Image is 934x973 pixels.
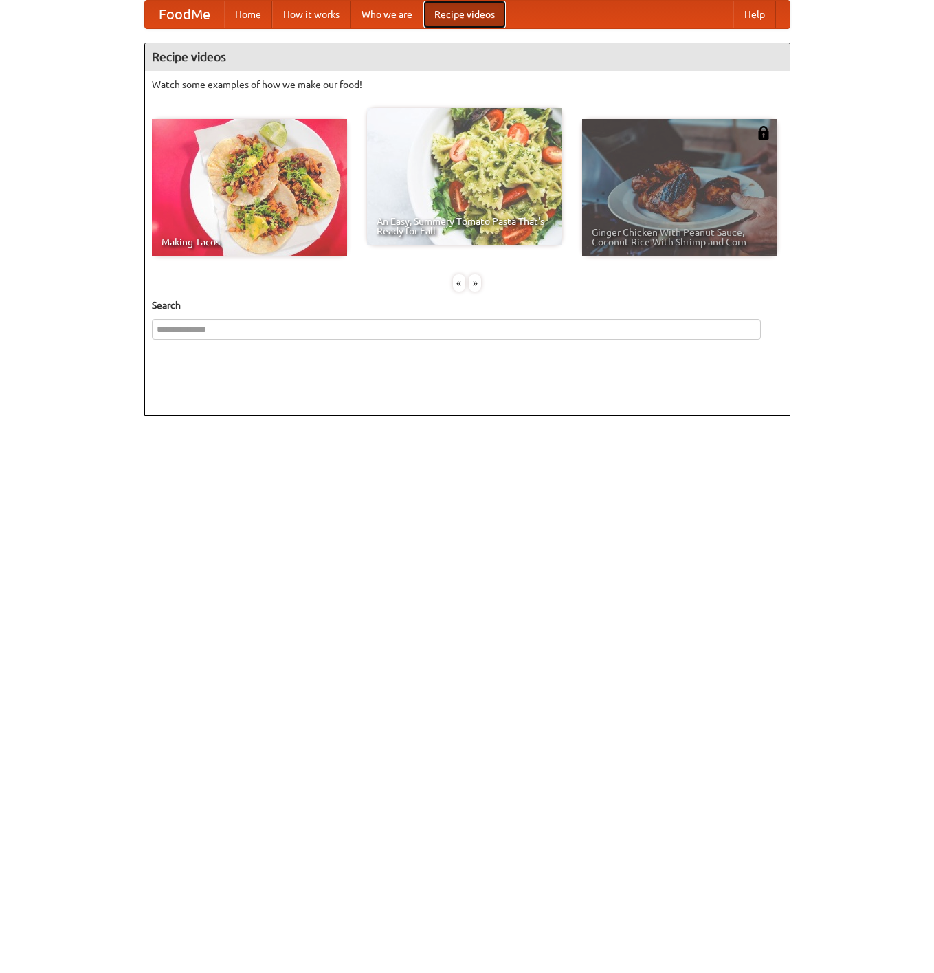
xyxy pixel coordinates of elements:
img: 483408.png [757,126,770,140]
a: Recipe videos [423,1,506,28]
a: Home [224,1,272,28]
a: How it works [272,1,351,28]
div: « [453,274,465,292]
div: » [469,274,481,292]
a: An Easy, Summery Tomato Pasta That's Ready for Fall [367,108,562,245]
span: Making Tacos [162,237,337,247]
a: FoodMe [145,1,224,28]
a: Help [733,1,776,28]
h5: Search [152,298,783,312]
h4: Recipe videos [145,43,790,71]
a: Making Tacos [152,119,347,256]
span: An Easy, Summery Tomato Pasta That's Ready for Fall [377,217,553,236]
p: Watch some examples of how we make our food! [152,78,783,91]
a: Who we are [351,1,423,28]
